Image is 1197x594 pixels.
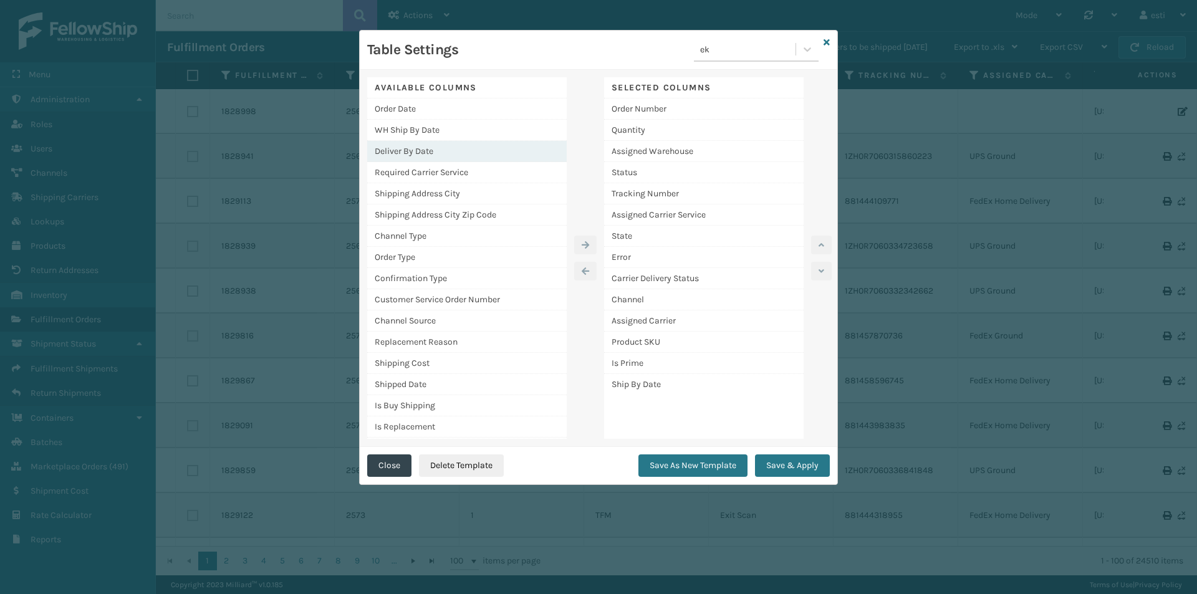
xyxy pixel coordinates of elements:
div: Assigned Rate [367,438,567,459]
div: Channel [604,289,804,310]
div: Status [604,162,804,183]
div: Order Number [604,98,804,120]
button: Save & Apply [755,454,830,477]
div: State [604,226,804,247]
h3: Table Settings [367,41,458,59]
div: Assigned Carrier [604,310,804,332]
div: Ship By Date [604,374,804,395]
div: Assigned Carrier Service [604,204,804,226]
div: Assigned Warehouse [604,141,804,162]
div: Confirmation Type [367,268,567,289]
div: Product SKU [604,332,804,353]
div: Channel Source [367,310,567,332]
button: Close [367,454,411,477]
div: Carrier Delivery Status [604,268,804,289]
div: Required Carrier Service [367,162,567,183]
div: Is Replacement [367,416,567,438]
div: Channel Type [367,226,567,247]
div: Deliver By Date [367,141,567,162]
div: Is Buy Shipping [367,395,567,416]
div: Customer Service Order Number [367,289,567,310]
button: Save As New Template [638,454,748,477]
div: Shipping Cost [367,353,567,374]
div: WH Ship By Date [367,120,567,141]
div: Order Date [367,98,567,120]
div: Quantity [604,120,804,141]
div: Available Columns [367,77,567,98]
div: Replacement Reason [367,332,567,353]
div: Shipping Address City [367,183,567,204]
div: Order Type [367,247,567,268]
div: Error [604,247,804,268]
div: ek [700,43,797,56]
div: Shipping Address City Zip Code [367,204,567,226]
div: Selected Columns [604,77,804,98]
button: Delete Template [419,454,504,477]
div: Tracking Number [604,183,804,204]
div: Is Prime [604,353,804,374]
div: Shipped Date [367,374,567,395]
